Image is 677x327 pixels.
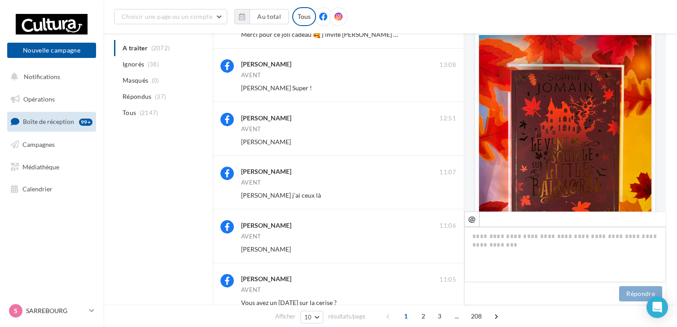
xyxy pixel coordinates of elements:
span: S [14,306,18,315]
span: Afficher [275,312,295,321]
button: Répondre [619,286,662,301]
i: @ [468,215,476,223]
div: AVENT [241,287,261,293]
div: Open Intercom Messenger [646,296,668,318]
span: (38) [148,61,159,68]
span: 10 [304,314,312,321]
span: (2147) [140,109,158,116]
button: Au total [234,9,289,24]
span: Opérations [23,95,55,103]
a: Médiathèque [5,158,98,177]
div: [PERSON_NAME] [241,114,291,123]
span: [PERSON_NAME] Super ! [241,84,312,92]
div: Tous [292,7,316,26]
span: 11:06 [440,222,456,230]
div: [PERSON_NAME] [241,60,291,69]
span: 12:51 [440,115,456,123]
button: Choisir une page ou un compte [114,9,227,24]
span: 13:08 [440,61,456,69]
a: Campagnes [5,135,98,154]
span: 2 [416,309,431,323]
span: ... [450,309,464,323]
button: Notifications [5,67,94,86]
span: Choisir une page ou un compte [122,13,212,20]
button: @ [464,212,479,227]
span: (0) [152,77,159,84]
span: résultats/page [328,312,365,321]
button: 10 [300,311,323,323]
span: 3 [432,309,447,323]
a: Opérations [5,90,98,109]
span: Masqués [123,76,148,85]
span: [PERSON_NAME] [241,245,291,253]
span: Calendrier [22,185,53,193]
div: AVENT [241,72,261,78]
span: Merci pour ce joli cadeau 🥰 j'invite [PERSON_NAME] 🥳 [241,31,401,38]
div: AVENT [241,234,261,239]
span: Tous [123,108,136,117]
div: 99+ [79,119,92,126]
p: SARREBOURG [26,306,86,315]
div: [PERSON_NAME] [241,274,291,283]
span: Campagnes [22,141,55,148]
div: AVENT [241,180,261,186]
div: AVENT [241,126,261,132]
span: 11:05 [440,276,456,284]
span: Vous avez un [DATE] sur la cerise ? [241,299,337,306]
a: Boîte de réception99+ [5,112,98,131]
span: Ignorés [123,60,144,69]
span: 11:07 [440,168,456,177]
div: [PERSON_NAME] [241,167,291,176]
span: Médiathèque [22,163,59,170]
span: 1 [399,309,413,323]
span: 208 [467,309,486,323]
button: Au total [250,9,289,24]
span: [PERSON_NAME] j’ai ceux là [241,191,321,199]
button: Nouvelle campagne [7,43,96,58]
a: Calendrier [5,180,98,199]
span: Boîte de réception [23,118,74,125]
span: Répondus [123,92,152,101]
span: (37) [155,93,166,100]
a: S SARREBOURG [7,302,96,319]
span: Notifications [24,73,60,80]
div: [PERSON_NAME] [241,221,291,230]
span: [PERSON_NAME] [241,138,291,146]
